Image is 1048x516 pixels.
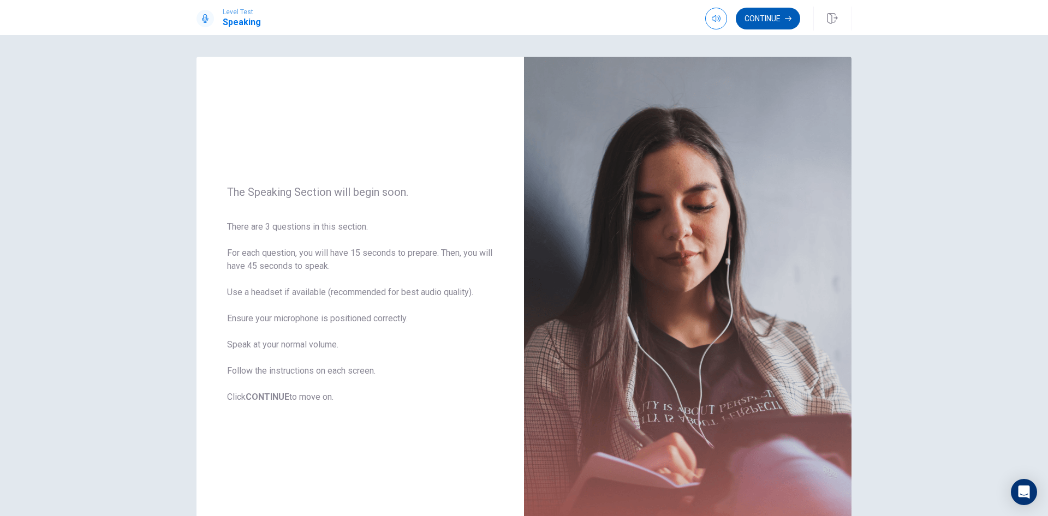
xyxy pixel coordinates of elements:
span: There are 3 questions in this section. For each question, you will have 15 seconds to prepare. Th... [227,220,493,404]
span: The Speaking Section will begin soon. [227,185,493,199]
b: CONTINUE [246,392,289,402]
button: Continue [736,8,800,29]
div: Open Intercom Messenger [1011,479,1037,505]
h1: Speaking [223,16,261,29]
span: Level Test [223,8,261,16]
